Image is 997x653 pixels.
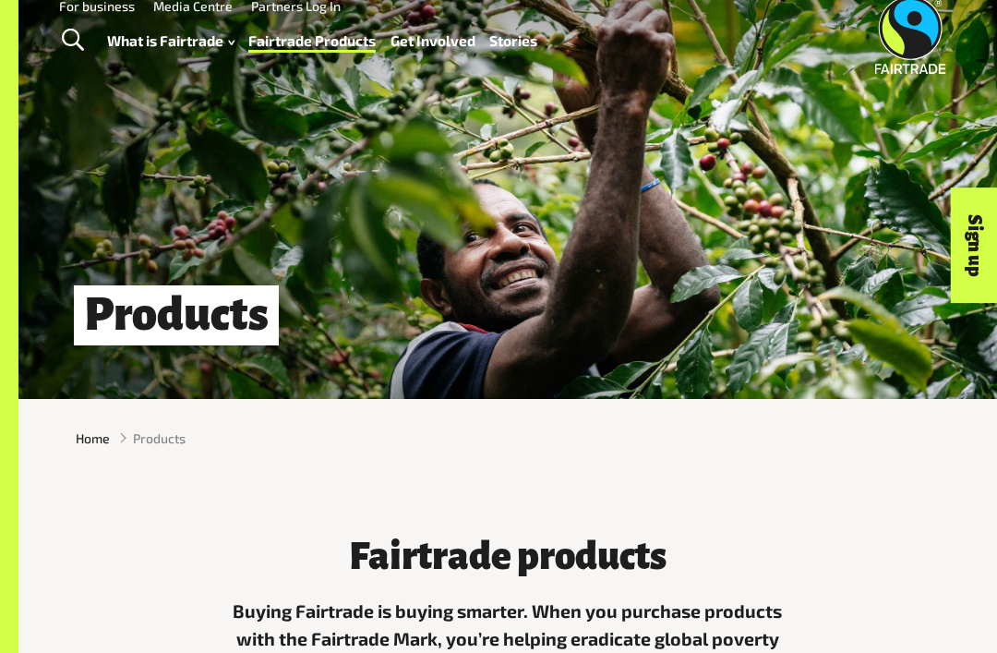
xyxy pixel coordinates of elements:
a: Home [76,429,110,448]
a: Toggle Search [50,18,95,64]
a: Stories [489,28,537,54]
a: Fairtrade Products [248,28,376,54]
a: Get Involved [390,28,475,54]
h1: Products [74,285,279,345]
h3: Fairtrade products [223,536,792,577]
span: Products [133,429,186,448]
a: What is Fairtrade [107,28,234,54]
